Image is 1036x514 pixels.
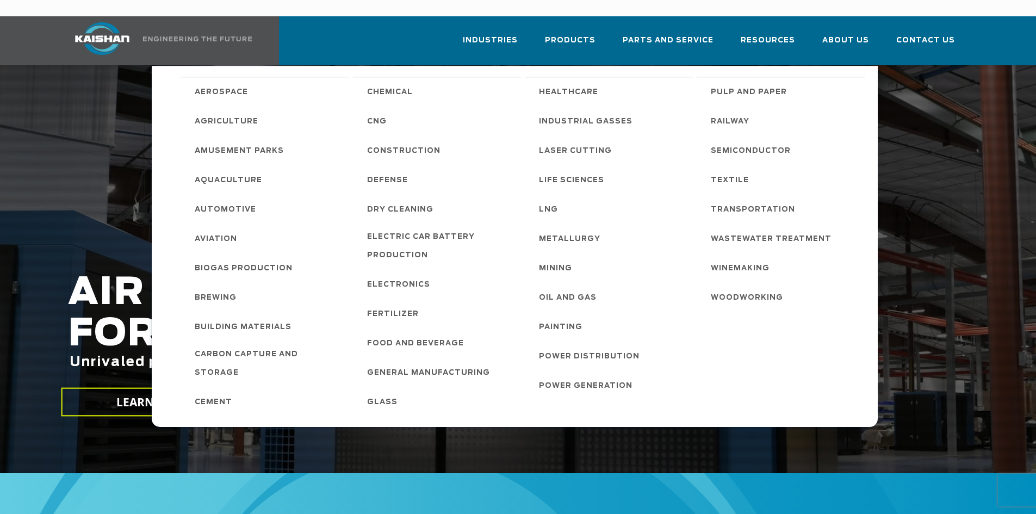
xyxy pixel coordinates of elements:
a: Construction [356,135,522,165]
span: Glass [367,393,398,412]
span: Building Materials [195,318,291,337]
span: Oil and Gas [539,289,597,307]
span: LNG [539,201,558,219]
span: Aviation [195,230,237,249]
span: Automotive [195,201,256,219]
a: Brewing [184,282,349,312]
a: Dry Cleaning [356,194,522,224]
a: Aerospace [184,77,349,106]
span: Winemaking [711,259,770,278]
span: Healthcare [539,83,598,102]
a: General Manufacturing [356,357,522,387]
span: Painting [539,318,582,337]
span: Contact Us [896,34,955,47]
span: Construction [367,142,441,160]
a: Glass [356,387,522,416]
span: Laser Cutting [539,142,612,160]
a: Building Materials [184,312,349,341]
a: Life Sciences [528,165,693,194]
a: Semiconductor [700,135,865,165]
a: Pulp and Paper [700,77,865,106]
span: LEARN MORE [116,394,191,410]
a: Healthcare [528,77,693,106]
a: Railway [700,106,865,135]
span: General Manufacturing [367,364,490,382]
a: About Us [822,26,869,63]
img: kaishan logo [61,22,143,55]
a: Wastewater Treatment [700,224,865,253]
span: Power Generation [539,377,632,395]
span: Biogas Production [195,259,293,278]
span: Pulp and Paper [711,83,787,102]
span: Unrivaled performance with up to 35% energy cost savings. [70,356,535,369]
a: Products [545,26,595,63]
a: Chemical [356,77,522,106]
span: Electronics [367,276,430,294]
a: Painting [528,312,693,341]
span: Semiconductor [711,142,791,160]
span: Chemical [367,83,413,102]
span: Industries [463,34,518,47]
a: Biogas Production [184,253,349,282]
a: Mining [528,253,693,282]
span: Food and Beverage [367,335,464,353]
a: Oil and Gas [528,282,693,312]
a: Woodworking [700,282,865,312]
span: Metallurgy [539,230,600,249]
span: Products [545,34,595,47]
a: Electric Car Battery Production [356,224,522,269]
span: Wastewater Treatment [711,230,832,249]
span: Fertilizer [367,305,419,324]
a: Industries [463,26,518,63]
a: Aquaculture [184,165,349,194]
a: Winemaking [700,253,865,282]
span: Industrial Gasses [539,113,632,131]
a: CNG [356,106,522,135]
a: Amusement Parks [184,135,349,165]
span: Dry Cleaning [367,201,433,219]
a: LEARN MORE [61,388,246,417]
span: Transportation [711,201,795,219]
a: Food and Beverage [356,328,522,357]
span: Life Sciences [539,171,604,190]
a: Laser Cutting [528,135,693,165]
a: Agriculture [184,106,349,135]
a: Defense [356,165,522,194]
span: Aquaculture [195,171,262,190]
span: Carbon Capture and Storage [195,345,338,382]
span: Amusement Parks [195,142,284,160]
a: Aviation [184,224,349,253]
span: Power Distribution [539,348,640,366]
a: Automotive [184,194,349,224]
span: About Us [822,34,869,47]
span: Resources [741,34,795,47]
span: Agriculture [195,113,258,131]
span: Cement [195,393,232,412]
a: Contact Us [896,26,955,63]
span: Parts and Service [623,34,714,47]
a: Textile [700,165,865,194]
a: Metallurgy [528,224,693,253]
a: Cement [184,387,349,416]
span: Railway [711,113,749,131]
span: Aerospace [195,83,248,102]
a: Kaishan USA [61,16,254,65]
a: Parts and Service [623,26,714,63]
span: Electric Car Battery Production [367,228,511,265]
a: Carbon Capture and Storage [184,341,349,387]
span: Textile [711,171,749,190]
img: Engineering the future [143,36,252,41]
a: LNG [528,194,693,224]
span: CNG [367,113,387,131]
span: Brewing [195,289,237,307]
h2: AIR COMPRESSORS FOR THE [68,273,816,404]
span: Defense [367,171,408,190]
a: Industrial Gasses [528,106,693,135]
a: Electronics [356,269,522,299]
span: Mining [539,259,572,278]
a: Transportation [700,194,865,224]
a: Power Generation [528,370,693,400]
a: Power Distribution [528,341,693,370]
a: Fertilizer [356,299,522,328]
a: Resources [741,26,795,63]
